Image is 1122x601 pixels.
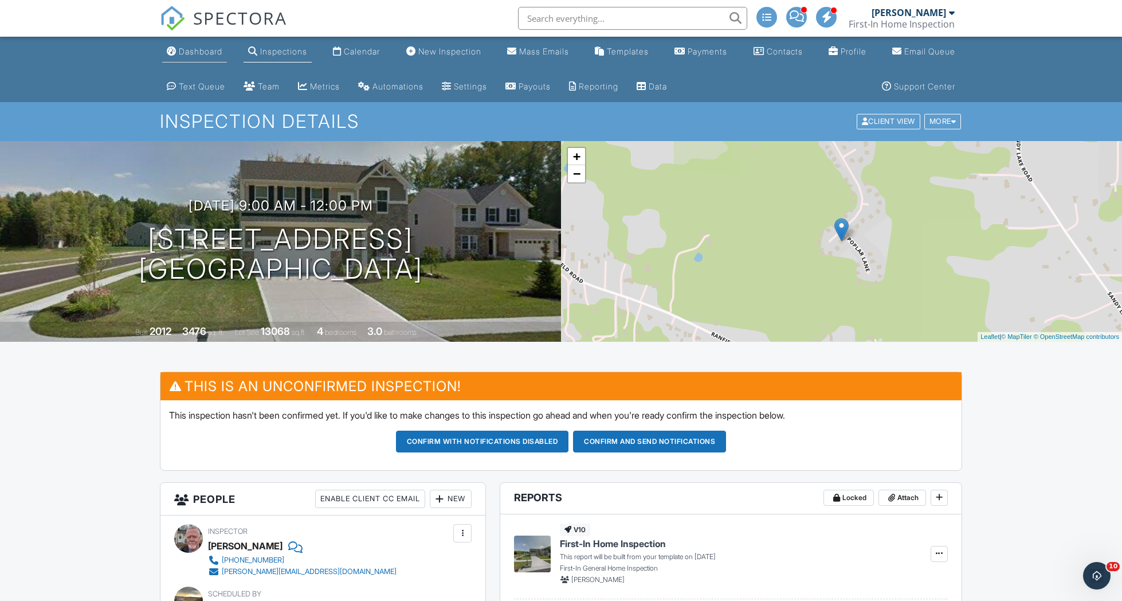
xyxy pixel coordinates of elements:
a: Contacts [749,41,807,63]
div: Metrics [310,81,340,91]
div: Settings [454,81,487,91]
button: Confirm and send notifications [573,431,726,452]
div: 3476 [182,325,206,337]
div: More [924,114,962,130]
div: First-In Home Inspection [849,18,955,30]
div: 2012 [150,325,171,337]
h3: [DATE] 9:00 am - 12:00 pm [189,198,373,213]
h1: Inspection Details [160,111,962,131]
div: Calendar [344,46,380,56]
button: Confirm with notifications disabled [396,431,569,452]
div: 4 [317,325,323,337]
a: Calendar [328,41,385,63]
input: Search everything... [518,7,747,30]
div: Reporting [579,81,618,91]
a: Settings [437,76,492,97]
div: Dashboard [179,46,222,56]
a: Mass Emails [503,41,574,63]
div: Enable Client CC Email [315,490,425,508]
div: [PERSON_NAME] [872,7,946,18]
div: Payments [688,46,727,56]
div: Automations [372,81,423,91]
a: © OpenStreetMap contributors [1034,333,1119,340]
span: SPECTORA [193,6,287,30]
span: bedrooms [325,328,356,337]
div: Payouts [519,81,551,91]
span: Lot Size [235,328,259,337]
a: Reporting [564,76,623,97]
div: [PERSON_NAME][EMAIL_ADDRESS][DOMAIN_NAME] [222,567,397,576]
a: Team [239,76,284,97]
a: Zoom out [568,165,585,182]
a: Leaflet [980,333,999,340]
span: Built [135,328,148,337]
div: Client View [857,114,920,130]
span: Scheduled By [208,590,261,598]
a: Zoom in [568,148,585,165]
h3: This is an Unconfirmed Inspection! [160,372,962,400]
div: Text Queue [179,81,225,91]
a: Metrics [293,76,344,97]
div: Profile [841,46,866,56]
div: Email Queue [904,46,955,56]
div: Contacts [767,46,803,56]
h1: [STREET_ADDRESS] [GEOGRAPHIC_DATA] [139,224,423,285]
a: Automations (Advanced) [354,76,428,97]
a: Inspections [244,41,312,63]
a: [PHONE_NUMBER] [208,555,397,566]
div: [PERSON_NAME] [208,537,283,555]
div: Mass Emails [519,46,569,56]
a: Data [632,76,672,97]
a: Support Center [877,76,960,97]
a: © MapTiler [1001,333,1032,340]
a: Payouts [501,76,555,97]
span: bathrooms [384,328,417,337]
div: Support Center [894,81,955,91]
a: Email Queue [888,41,960,63]
span: 10 [1107,562,1120,571]
a: New Inspection [402,41,486,63]
span: Inspector [208,527,248,536]
div: 3.0 [367,325,382,337]
div: Inspections [260,46,307,56]
p: This inspection hasn't been confirmed yet. If you'd like to make changes to this inspection go ah... [169,409,953,422]
iframe: Intercom live chat [1083,562,1111,590]
div: Templates [607,46,649,56]
img: The Best Home Inspection Software - Spectora [160,6,185,31]
a: [PERSON_NAME][EMAIL_ADDRESS][DOMAIN_NAME] [208,566,397,577]
span: sq. ft. [208,328,224,337]
div: | [978,332,1122,342]
div: 13068 [261,325,290,337]
div: [PHONE_NUMBER] [222,556,284,565]
a: SPECTORA [160,15,287,40]
div: New Inspection [418,46,481,56]
a: Company Profile [824,41,871,63]
h3: People [160,483,485,516]
a: Client View [856,116,923,125]
div: Team [258,81,280,91]
a: Templates [590,41,653,63]
a: Dashboard [162,41,227,63]
a: Payments [670,41,732,63]
div: New [430,490,472,508]
div: Data [649,81,667,91]
span: sq.ft. [292,328,306,337]
a: Text Queue [162,76,230,97]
